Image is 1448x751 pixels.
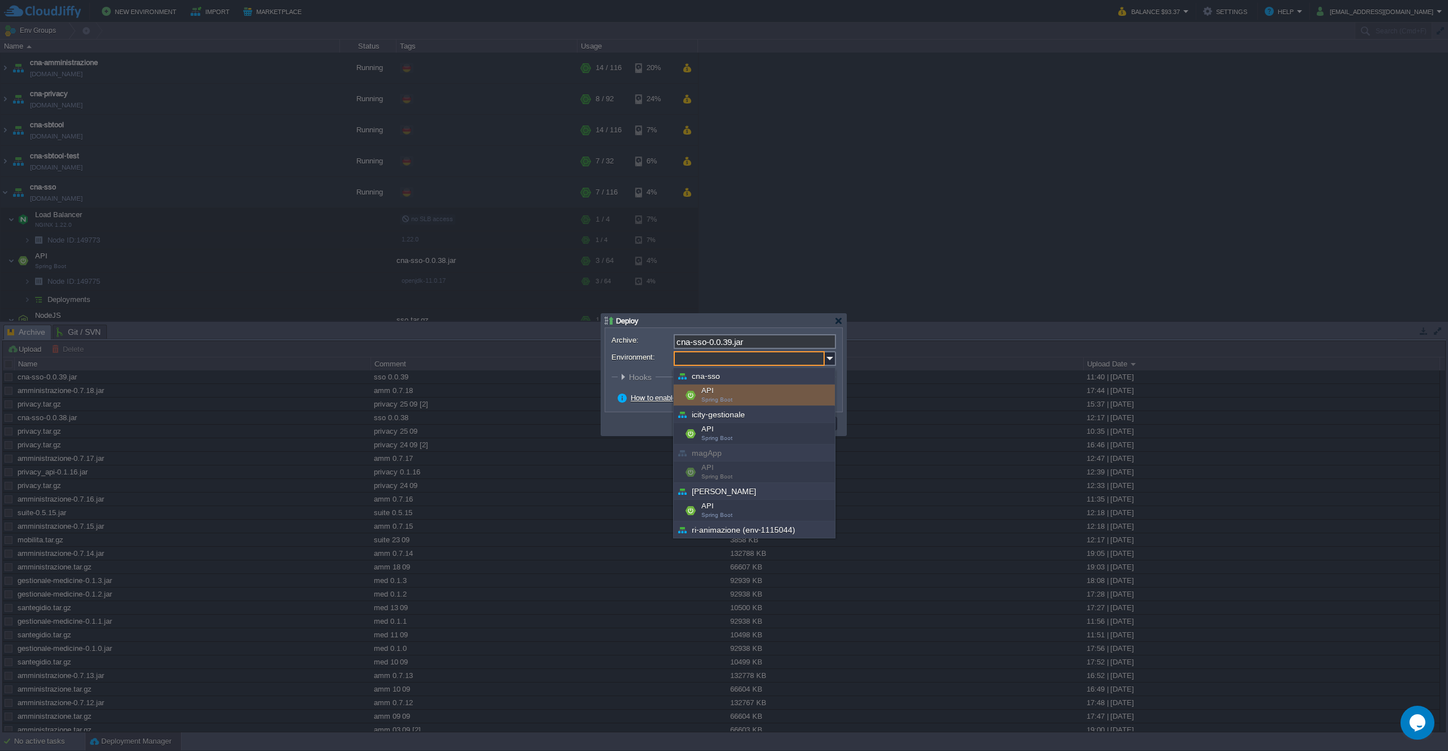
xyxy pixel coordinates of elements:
div: ri-animazione (env-1115044) [674,521,835,538]
label: Archive: [611,334,673,346]
div: API [674,423,835,444]
span: Spring Boot [701,435,732,441]
div: API [674,385,835,406]
span: Hooks [629,373,654,382]
span: Spring Boot [701,512,732,518]
a: How to enable zero-downtime deployment [631,394,766,402]
div: magApp [674,444,835,461]
div: cna-sso [674,368,835,385]
div: API [674,461,835,483]
span: Spring Boot [701,396,732,403]
span: Spring Boot [701,473,732,480]
div: [PERSON_NAME] [674,483,835,500]
iframe: chat widget [1400,706,1437,740]
label: Environment: [611,351,673,363]
span: Deploy [616,317,639,325]
div: icity-gestionale [674,406,835,423]
div: API [674,500,835,521]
